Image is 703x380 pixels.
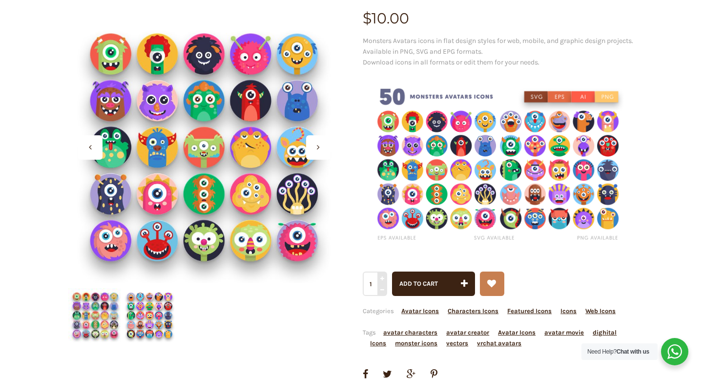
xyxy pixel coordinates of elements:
[587,348,649,355] span: Need Help?
[363,272,386,296] input: Qty
[392,272,475,296] button: Add to cart
[399,280,438,287] span: Add to cart
[585,307,616,315] a: Web Icons
[617,348,649,355] strong: Chat with us
[507,307,552,315] a: Featured Icons
[560,307,577,315] a: Icons
[363,307,616,315] span: Categories
[370,339,386,347] a: Icons
[123,288,177,342] img: Monsters Avatars Icons Cover
[383,329,437,336] a: avatar characters
[68,11,340,283] img: Monsters-Avatars-Icons_ Shop-2
[401,307,439,315] a: Avatar Icons
[446,339,468,347] a: vectors
[498,329,536,336] a: Avatar Icons
[593,329,617,336] a: dighital
[544,329,584,336] a: avatar movie
[363,329,617,347] span: Tags
[446,329,489,336] a: avatar creator
[363,9,409,27] bdi: 10.00
[68,288,123,342] img: Monsters Avatars Icons
[395,339,437,347] a: monster icons
[363,36,635,68] p: Monsters Avatars icons in flat design styles for web, mobile, and graphic design projects. Availa...
[363,9,372,27] span: $
[363,75,635,256] img: Monsters Avatars icons png/svg/eps
[477,339,521,347] a: vrchat avatars
[448,307,498,315] a: Characters Icons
